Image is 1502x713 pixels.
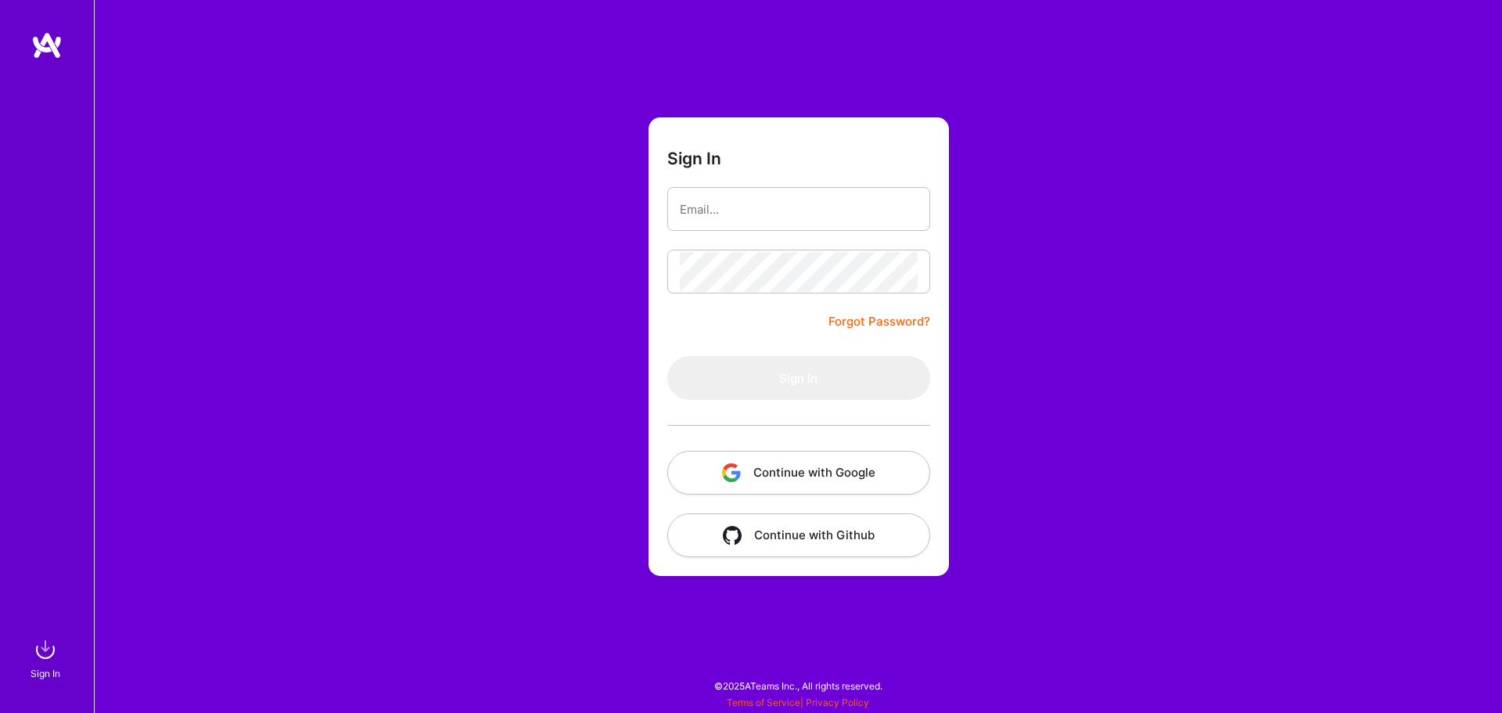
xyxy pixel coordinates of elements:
[30,634,61,665] img: sign in
[723,526,742,545] img: icon
[727,697,869,708] span: |
[667,356,930,400] button: Sign In
[722,463,741,482] img: icon
[806,697,869,708] a: Privacy Policy
[31,665,60,682] div: Sign In
[667,149,721,168] h3: Sign In
[31,31,63,59] img: logo
[667,451,930,495] button: Continue with Google
[667,513,930,557] button: Continue with Github
[94,666,1502,705] div: © 2025 ATeams Inc., All rights reserved.
[33,634,61,682] a: sign inSign In
[828,312,930,331] a: Forgot Password?
[680,189,918,229] input: Email...
[727,697,800,708] a: Terms of Service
